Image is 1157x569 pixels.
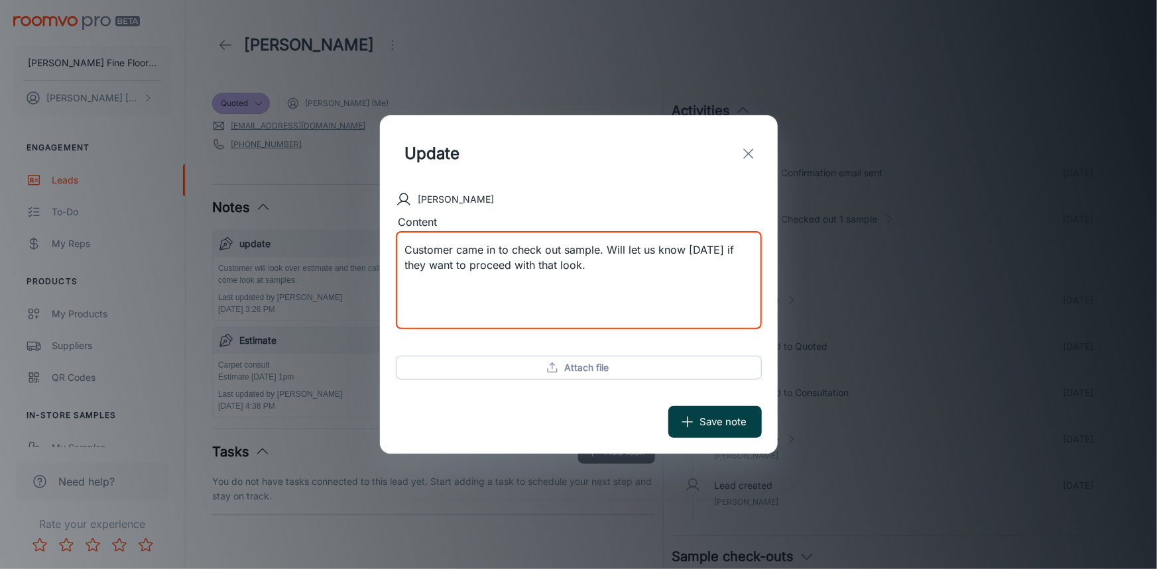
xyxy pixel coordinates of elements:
[396,356,762,380] button: Attach file
[668,406,762,438] button: Save note
[396,214,762,231] div: Content
[735,140,762,167] button: exit
[396,131,663,176] input: Title
[418,192,495,207] p: [PERSON_NAME]
[405,242,753,319] textarea: Customer came in to check out sample. Will let us know [DATE] if they want to proceed with that l...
